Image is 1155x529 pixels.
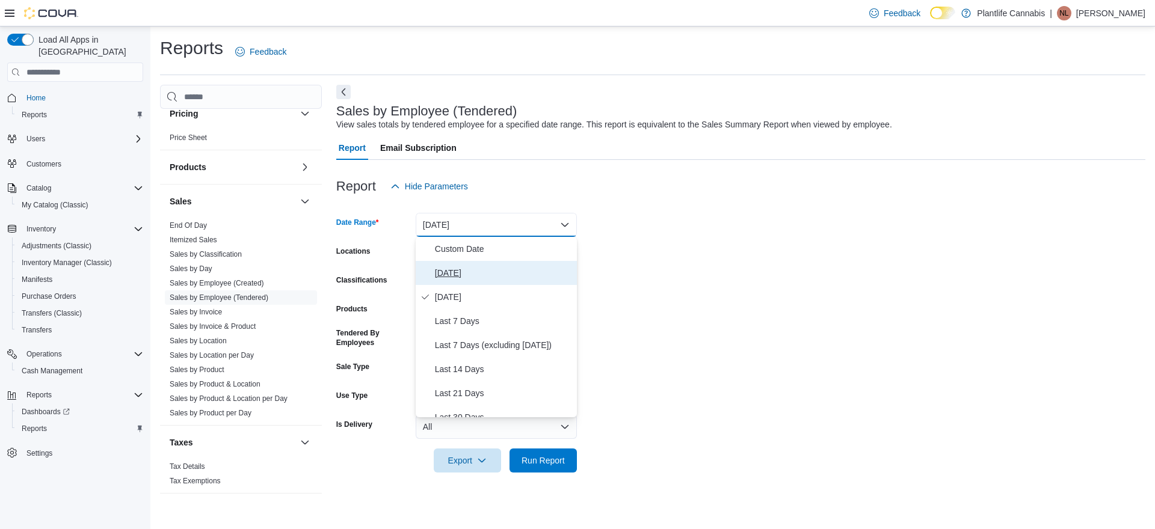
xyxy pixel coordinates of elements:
span: Export [441,448,494,472]
div: View sales totals by tendered employee for a specified date range. This report is equivalent to t... [336,118,892,131]
span: Transfers [17,323,143,337]
img: Cova [24,7,78,19]
a: Price Sheet [170,133,207,142]
h3: Taxes [170,436,193,448]
a: Reports [17,421,52,436]
button: Reports [12,420,148,437]
button: Transfers (Classic) [12,305,148,322]
button: Catalog [2,180,148,197]
a: Manifests [17,272,57,287]
input: Dark Mode [930,7,955,19]
button: Taxes [170,436,295,448]
span: [DATE] [435,266,572,280]
button: My Catalog (Classic) [12,197,148,213]
span: NL [1059,6,1068,20]
span: Adjustments (Classic) [17,239,143,253]
button: Products [170,161,295,173]
span: Purchase Orders [17,289,143,304]
span: Sales by Employee (Tendered) [170,293,268,302]
a: Settings [22,446,57,460]
p: Plantlife Cannabis [977,6,1045,20]
a: Feedback [864,1,925,25]
span: Last 30 Days [435,410,572,424]
a: Feedback [230,40,291,64]
p: [PERSON_NAME] [1076,6,1145,20]
button: Inventory Manager (Classic) [12,254,148,271]
span: Manifests [17,272,143,287]
a: Sales by Employee (Created) [170,279,264,287]
button: Reports [12,106,148,123]
span: Adjustments (Classic) [22,241,91,251]
button: All [416,415,577,439]
span: Operations [22,347,143,361]
span: Tax Details [170,462,205,471]
span: Catalog [26,183,51,193]
button: Export [434,448,501,472]
span: Sales by Location per Day [170,350,254,360]
span: Inventory [22,222,143,236]
span: Cash Management [22,366,82,376]
h3: Sales [170,195,192,207]
label: Products [336,304,368,314]
h3: Sales by Employee (Tendered) [336,104,517,118]
span: Last 14 Days [435,362,572,376]
button: Sales [298,194,312,209]
a: Sales by Day [170,264,212,273]
span: Dark Mode [930,19,931,20]
span: Operations [26,349,62,359]
label: Locations [336,246,371,256]
a: Inventory Manager (Classic) [17,255,117,270]
a: Cash Management [17,364,87,378]
span: Report [339,136,366,160]
button: [DATE] [416,213,577,237]
a: Dashboards [17,405,75,419]
div: Sales [160,218,322,425]
span: Sales by Product per Day [170,408,251,418]
label: Date Range [336,218,379,227]
a: Sales by Product & Location per Day [170,394,288,403]
a: Tax Exemptions [170,477,221,485]
label: Sale Type [336,362,369,372]
span: Users [26,134,45,144]
button: Manifests [12,271,148,288]
span: Last 21 Days [435,386,572,400]
span: Last 7 Days [435,314,572,328]
span: Sales by Location [170,336,227,346]
button: Users [2,130,148,147]
button: Pricing [298,106,312,121]
button: Run Report [510,448,577,472]
span: Load All Apps in [GEOGRAPHIC_DATA] [34,34,143,58]
span: Inventory Manager (Classic) [17,255,143,270]
div: Natalie Lockhart [1057,6,1071,20]
button: Operations [22,347,67,361]
span: Reports [17,421,143,436]
label: Use Type [336,391,368,400]
h3: Products [170,161,206,173]
h3: Pricing [170,108,198,120]
label: Tendered By Employees [336,328,411,347]
button: Pricing [170,108,295,120]
span: Home [22,90,143,105]
span: Feedback [884,7,920,19]
span: Dashboards [22,407,70,417]
span: Sales by Product & Location per Day [170,394,288,403]
span: Transfers (Classic) [22,308,82,318]
a: Itemized Sales [170,236,217,244]
h3: Report [336,179,376,194]
a: Dashboards [12,403,148,420]
span: Reports [22,424,47,433]
span: Dashboards [17,405,143,419]
span: Inventory Manager (Classic) [22,258,112,268]
button: Home [2,89,148,106]
a: Customers [22,157,66,171]
span: Customers [22,156,143,171]
span: Inventory [26,224,56,234]
a: Home [22,91,51,105]
span: Reports [22,110,47,120]
a: Sales by Employee (Tendered) [170,293,268,302]
button: Settings [2,444,148,462]
span: Sales by Day [170,264,212,274]
span: Feedback [250,46,286,58]
span: Manifests [22,275,52,284]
